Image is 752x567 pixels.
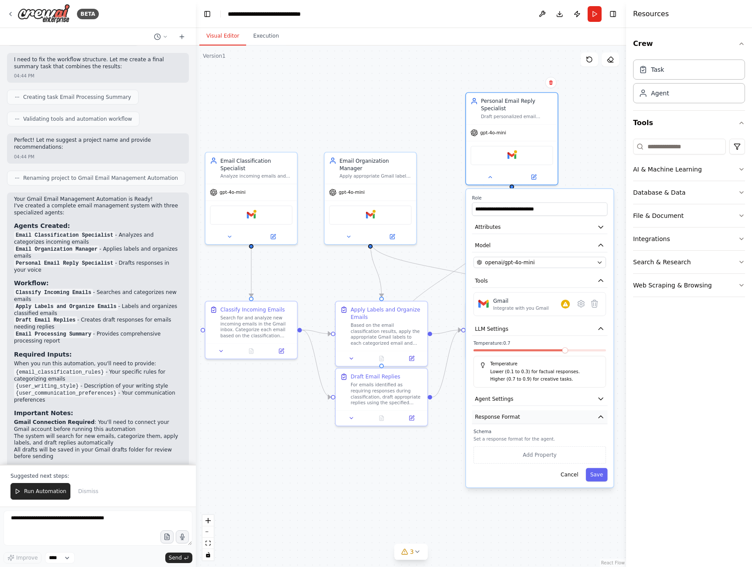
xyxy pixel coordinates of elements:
div: Personal Email Reply Specialist [481,98,553,112]
button: openai/gpt-4o-mini [473,257,606,268]
span: Agent Settings [475,395,513,402]
button: Open in side panel [268,346,294,355]
button: Click to speak your automation idea [176,530,189,543]
div: Draft personalized email responses that match {user_writing_style} and {user_communication_prefer... [481,114,553,120]
button: Attributes [472,220,608,234]
button: Web Scraping & Browsing [633,274,745,297]
p: Lower (0.1 to 0.3) for factual responses. [490,368,599,376]
img: Gmail [366,210,375,219]
button: Integrations [633,227,745,250]
li: - Description of your writing style [14,383,182,390]
div: Apply Labels and Organize Emails [351,306,423,321]
code: Email Organization Manager [14,245,99,253]
span: Response Format [475,413,520,421]
li: - Drafts responses in your voice [14,260,182,274]
div: Email Classification SpecialistAnalyze incoming emails and categorize them based on predefined ru... [205,152,298,245]
div: 04:44 PM [14,73,35,79]
strong: Workflow: [14,280,49,287]
button: Database & Data [633,181,745,204]
li: The system will search for new emails, categorize them, apply labels, and draft replies automatic... [14,433,182,447]
g: Edge from 49dda1a7-4423-4d1a-93d4-9bf8342397ab to fc64febd-1b10-463c-a07b-bd8a17586e47 [432,326,461,401]
div: Crew [633,56,745,110]
span: Run Automation [24,488,66,495]
div: BETA [77,9,99,19]
p: I need to fix the workflow structure. Let me create a final summary task that combines the results: [14,56,182,70]
button: Improve [3,552,42,563]
g: Edge from d22d84c0-c04f-49d5-913b-fab463ab42b4 to cb4e2669-65cc-4c98-8d51-28ba58c955c2 [367,241,386,297]
button: Delete node [545,77,557,88]
span: Send [169,554,182,561]
span: gpt-4o-mini [480,130,506,136]
span: 3 [410,547,414,556]
div: Gmail [493,297,549,304]
button: Dismiss [74,483,103,500]
div: Database & Data [633,188,686,197]
button: Send [165,553,192,563]
button: Search & Research [633,251,745,273]
strong: Gmail Connection Required [14,419,94,425]
div: For emails identified as requiring responses during classification, draft appropriate replies usi... [351,382,423,406]
button: Cancel [556,468,583,482]
button: Open in side panel [399,354,424,363]
li: - Applies labels and organizes emails [14,246,182,260]
span: Tools [475,277,487,284]
code: {user_writing_style} [14,382,80,390]
nav: breadcrumb [228,10,326,18]
div: Task [651,65,664,74]
g: Edge from d22d84c0-c04f-49d5-913b-fab463ab42b4 to fc64febd-1b10-463c-a07b-bd8a17586e47 [367,241,516,297]
button: Execution [246,27,286,45]
button: No output available [366,354,397,363]
span: Dismiss [78,488,98,495]
div: Email Classification Specialist [220,157,292,172]
code: Apply Labels and Organize Emails [14,303,118,311]
code: Draft Email Replies [14,316,77,324]
button: Open in side panel [371,232,413,241]
div: Analyze incoming emails and categorize them based on predefined rules such as sender, subject lin... [220,173,292,179]
code: Email Processing Summary [14,330,93,338]
div: 04:44 PM [14,154,35,160]
div: Classify Incoming Emails [220,306,285,313]
p: When you run this automation, you'll need to provide: [14,360,182,367]
p: Perfect! Let me suggest a project name and provide recommendations: [14,137,182,150]
button: Add Property [473,446,606,463]
div: Search for and analyze new incoming emails in the Gmail inbox. Categorize each email based on the... [220,315,292,339]
button: AI & Machine Learning [633,158,745,181]
h4: Resources [633,9,669,19]
span: Renaming project to Gmail Email Management Automation [23,175,178,182]
span: gpt-4o-mini [219,189,245,196]
g: Edge from 70f04003-a8a8-4222-a3d8-6fd31284f691 to 322f9e97-8d83-4594-a9b9-c39c4c849125 [247,248,255,297]
li: : You'll need to connect your Gmail account before running this automation [14,419,182,433]
div: React Flow controls [202,515,214,560]
li: - Your specific rules for categorizing emails [14,369,182,383]
div: Draft Email Replies [351,373,400,381]
code: Personal Email Reply Specialist [14,259,115,267]
button: Save [586,468,608,482]
div: AI & Machine Learning [633,165,702,174]
code: {user_communication_preferences} [14,389,118,397]
code: Classify Incoming Emails [14,289,93,297]
div: Email Organization Manager [339,157,411,172]
button: Delete tool [588,297,601,311]
span: gpt-4o-mini [339,189,365,196]
button: No output available [236,346,267,355]
strong: Required Inputs: [14,351,72,358]
div: Apply Labels and Organize EmailsBased on the email classification results, apply the appropriate ... [335,301,428,367]
div: Tools [633,135,745,304]
p: Higher (0.7 to 0.9) for creative tasks. [490,375,599,383]
div: Integrate with you Gmail [493,305,549,311]
a: React Flow attribution [601,560,625,565]
span: Model [475,241,491,249]
g: Edge from 322f9e97-8d83-4594-a9b9-c39c4c849125 to 49dda1a7-4423-4d1a-93d4-9bf8342397ab [302,326,331,401]
button: File & Document [633,204,745,227]
g: Edge from cb4e2669-65cc-4c98-8d51-28ba58c955c2 to fc64febd-1b10-463c-a07b-bd8a17586e47 [432,326,461,338]
div: Based on the email classification results, apply the appropriate Gmail labels to each categorized... [351,322,423,346]
div: Version 1 [203,52,226,59]
button: zoom in [202,515,214,526]
code: {email_classification_rules} [14,368,106,376]
img: Gmail [507,151,516,160]
button: Tools [633,111,745,135]
button: Crew [633,31,745,56]
button: Tools [472,274,608,288]
button: Model [472,238,608,252]
button: Agent Settings [472,392,608,406]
